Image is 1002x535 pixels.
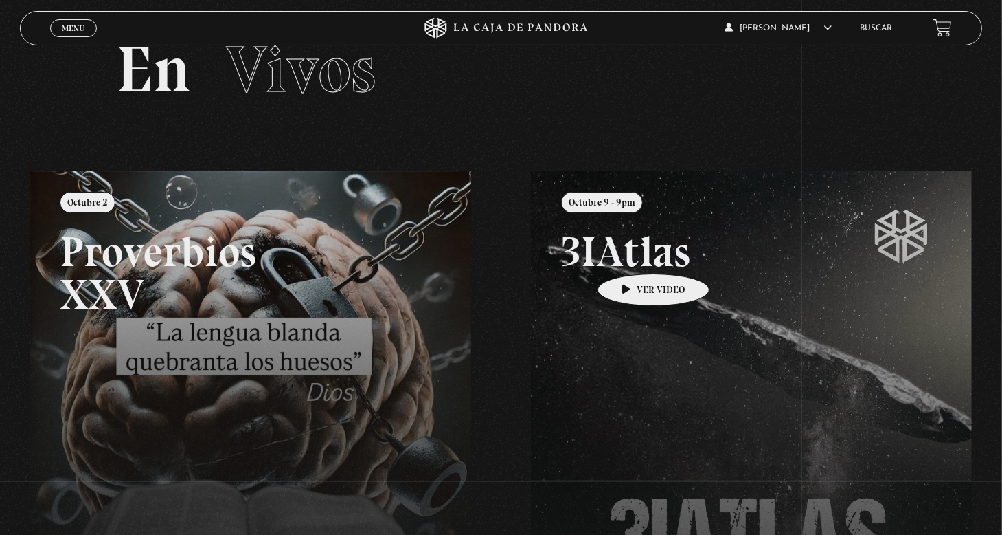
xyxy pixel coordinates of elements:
span: [PERSON_NAME] [725,24,832,32]
h2: En [116,37,886,102]
span: Cerrar [58,35,90,45]
span: Menu [62,24,84,32]
a: View your shopping cart [933,19,952,37]
a: Buscar [860,24,892,32]
span: Vivos [226,30,376,109]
